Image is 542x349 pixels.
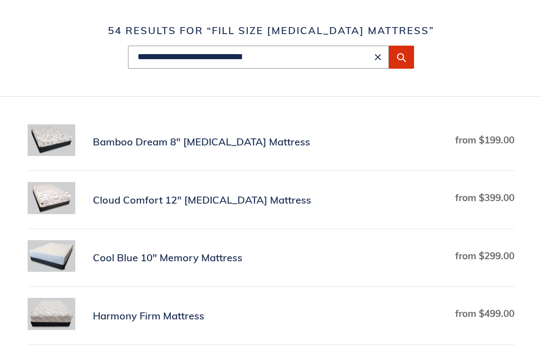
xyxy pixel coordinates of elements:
[28,25,514,37] h1: 54 results for “fill size [MEDICAL_DATA] mattress”
[389,46,414,69] button: Submit
[28,240,514,276] a: Cool Blue 10" Memory Mattress
[28,124,514,160] a: Bamboo Dream 8" Memory Foam Mattress
[28,298,514,333] a: Harmony Firm Mattress
[28,182,514,218] a: Cloud Comfort 12" Memory Foam Mattress
[372,51,384,63] button: Clear search term
[128,46,389,69] input: Search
